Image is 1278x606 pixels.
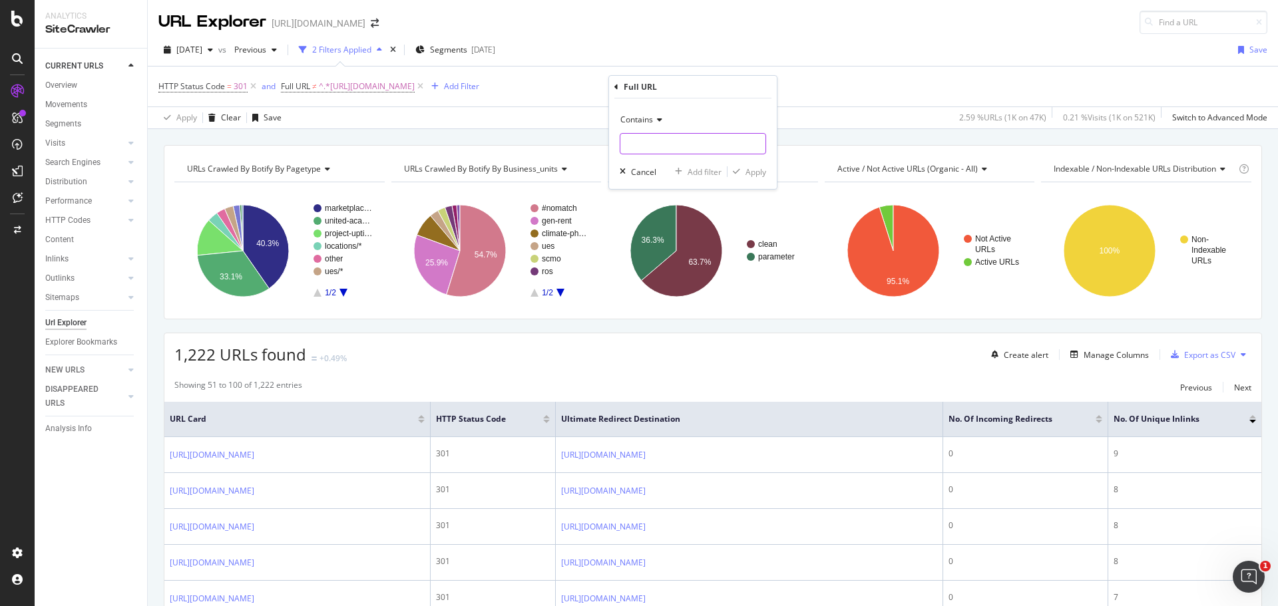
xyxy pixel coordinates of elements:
[45,335,138,349] a: Explorer Bookmarks
[608,193,816,309] svg: A chart.
[45,136,124,150] a: Visits
[949,448,1102,460] div: 0
[264,112,282,123] div: Save
[1191,245,1226,255] text: Indexable
[218,44,229,55] span: vs
[281,80,310,92] span: Full URL
[542,216,572,226] text: gen-rent
[1114,591,1256,603] div: 7
[170,448,254,462] a: [URL][DOMAIN_NAME]
[45,291,124,305] a: Sitemaps
[45,136,65,150] div: Visits
[391,193,600,309] svg: A chart.
[949,555,1102,567] div: 0
[158,107,197,128] button: Apply
[319,353,347,364] div: +0.49%
[294,39,387,61] button: 2 Filters Applied
[642,235,664,245] text: 36.3%
[837,163,978,174] span: Active / Not Active URLs (organic - all)
[45,194,92,208] div: Performance
[227,80,232,92] span: =
[1260,561,1271,571] span: 1
[158,39,218,61] button: [DATE]
[234,77,248,96] span: 301
[45,422,92,436] div: Analysis Info
[229,39,282,61] button: Previous
[825,193,1033,309] svg: A chart.
[319,77,415,96] span: ^.*[URL][DOMAIN_NAME]
[444,80,479,92] div: Add Filter
[542,241,554,251] text: ues
[471,44,495,55] div: [DATE]
[620,114,653,125] span: Contains
[45,316,138,330] a: Url Explorer
[688,166,722,178] div: Add filter
[312,44,371,55] div: 2 Filters Applied
[561,556,646,569] a: [URL][DOMAIN_NAME]
[45,98,138,112] a: Movements
[542,204,577,213] text: #nomatch
[45,214,91,227] div: HTTP Codes
[325,204,372,213] text: marketplac…
[1065,347,1149,363] button: Manage Columns
[45,252,69,266] div: Inlinks
[325,241,362,251] text: locations/*
[436,555,550,567] div: 301
[45,194,124,208] a: Performance
[1234,382,1251,393] div: Next
[436,484,550,496] div: 301
[1191,235,1209,244] text: Non-
[45,117,138,131] a: Segments
[1180,379,1212,395] button: Previous
[745,166,766,178] div: Apply
[425,258,448,267] text: 25.9%
[45,382,124,410] a: DISAPPEARED URLS
[404,163,558,174] span: URLs Crawled By Botify By business_units
[975,257,1019,267] text: Active URLs
[1004,349,1048,361] div: Create alert
[174,343,306,365] span: 1,222 URLs found
[170,413,415,425] span: URL Card
[1041,193,1249,309] svg: A chart.
[170,556,254,569] a: [URL][DOMAIN_NAME]
[312,80,317,92] span: ≠
[45,233,138,247] a: Content
[1191,256,1211,265] text: URLs
[45,363,124,377] a: NEW URLS
[312,357,317,361] img: Equal
[426,78,479,94] button: Add Filter
[229,44,266,55] span: Previous
[45,233,74,247] div: Content
[1172,112,1267,123] div: Switch to Advanced Mode
[45,59,103,73] div: CURRENT URLS
[474,250,497,259] text: 54.7%
[561,520,646,533] a: [URL][DOMAIN_NAME]
[45,156,101,170] div: Search Engines
[45,422,138,436] a: Analysis Info
[45,78,77,92] div: Overview
[986,344,1048,365] button: Create alert
[203,107,241,128] button: Clear
[1114,448,1256,460] div: 9
[45,214,124,227] a: HTTP Codes
[728,165,766,178] button: Apply
[45,175,124,189] a: Distribution
[174,193,383,309] svg: A chart.
[1054,163,1216,174] span: Indexable / Non-Indexable URLs distribution
[325,254,343,263] text: other
[410,39,501,61] button: Segments[DATE]
[325,229,372,238] text: project-upti…
[1233,561,1265,593] iframe: Intercom live chat
[1114,520,1256,531] div: 8
[45,98,87,112] div: Movements
[1114,555,1256,567] div: 8
[45,59,124,73] a: CURRENT URLS
[561,413,917,425] span: Ultimate Redirect Destination
[45,22,136,37] div: SiteCrawler
[758,252,795,261] text: parameter
[1249,44,1267,55] div: Save
[949,520,1102,531] div: 0
[45,271,75,285] div: Outlinks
